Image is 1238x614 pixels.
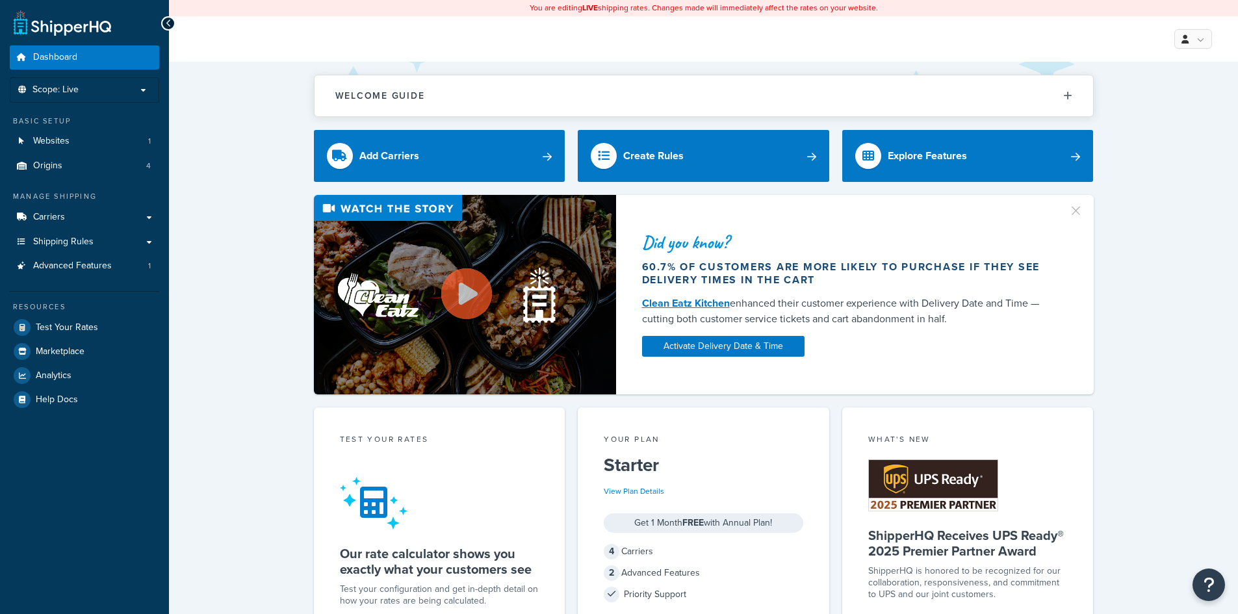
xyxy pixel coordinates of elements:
div: Explore Features [888,147,967,165]
div: Carriers [604,543,803,561]
div: Resources [10,301,159,313]
span: Help Docs [36,394,78,405]
span: Test Your Rates [36,322,98,333]
span: 4 [146,160,151,172]
a: Advanced Features1 [10,254,159,278]
div: Test your rates [340,433,539,448]
div: Test your configuration and get in-depth detail on how your rates are being calculated. [340,583,539,607]
h2: Welcome Guide [335,91,425,101]
a: Activate Delivery Date & Time [642,336,805,357]
div: What's New [868,433,1068,448]
div: Did you know? [642,233,1053,251]
span: 4 [604,544,619,559]
li: Advanced Features [10,254,159,278]
span: Analytics [36,370,71,381]
button: Welcome Guide [315,75,1093,116]
a: Help Docs [10,388,159,411]
a: Carriers [10,205,159,229]
div: Add Carriers [359,147,419,165]
p: ShipperHQ is honored to be recognized for our collaboration, responsiveness, and commitment to UP... [868,565,1068,600]
span: Advanced Features [33,261,112,272]
span: Dashboard [33,52,77,63]
button: Open Resource Center [1193,569,1225,601]
div: Create Rules [623,147,684,165]
li: Origins [10,154,159,178]
h5: ShipperHQ Receives UPS Ready® 2025 Premier Partner Award [868,528,1068,559]
div: Your Plan [604,433,803,448]
div: Manage Shipping [10,191,159,202]
span: Carriers [33,212,65,223]
a: Marketplace [10,340,159,363]
div: Advanced Features [604,564,803,582]
h5: Starter [604,455,803,476]
img: Video thumbnail [314,195,616,394]
span: Scope: Live [32,84,79,96]
strong: FREE [682,516,704,530]
div: 60.7% of customers are more likely to purchase if they see delivery times in the cart [642,261,1053,287]
span: Origins [33,160,62,172]
div: Get 1 Month with Annual Plan! [604,513,803,533]
span: 1 [148,261,151,272]
span: 1 [148,136,151,147]
span: Marketplace [36,346,84,357]
h5: Our rate calculator shows you exactly what your customers see [340,546,539,577]
a: Shipping Rules [10,230,159,254]
a: Clean Eatz Kitchen [642,296,730,311]
li: Websites [10,129,159,153]
a: Explore Features [842,130,1094,182]
a: Add Carriers [314,130,565,182]
div: Priority Support [604,585,803,604]
div: Basic Setup [10,116,159,127]
div: enhanced their customer experience with Delivery Date and Time — cutting both customer service ti... [642,296,1053,327]
span: Websites [33,136,70,147]
a: Dashboard [10,45,159,70]
span: 2 [604,565,619,581]
a: Create Rules [578,130,829,182]
b: LIVE [582,2,598,14]
a: View Plan Details [604,485,664,497]
a: Origins4 [10,154,159,178]
a: Test Your Rates [10,316,159,339]
a: Websites1 [10,129,159,153]
a: Analytics [10,364,159,387]
span: Shipping Rules [33,237,94,248]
